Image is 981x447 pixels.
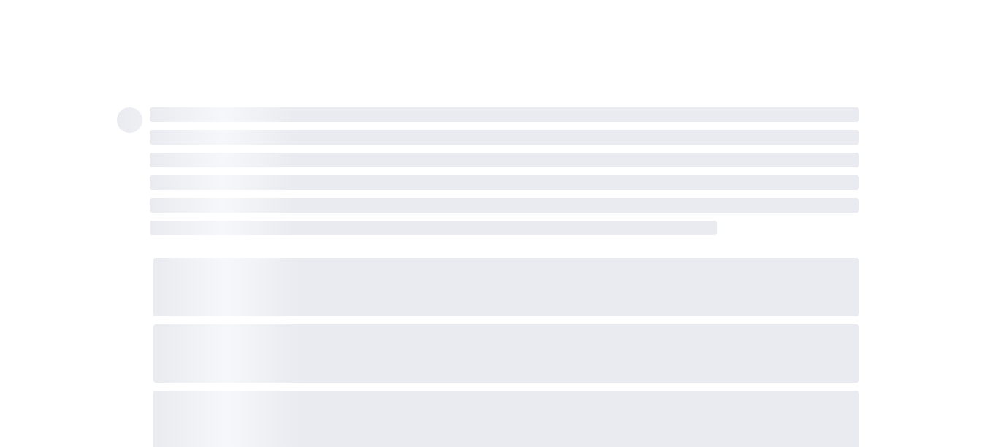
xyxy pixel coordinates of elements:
[153,324,859,383] span: ‌
[150,130,859,145] span: ‌
[150,107,859,122] span: ‌
[117,107,142,133] span: ‌
[150,175,859,190] span: ‌
[150,153,859,167] span: ‌
[153,258,859,316] span: ‌
[150,221,717,235] span: ‌
[150,198,859,213] span: ‌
